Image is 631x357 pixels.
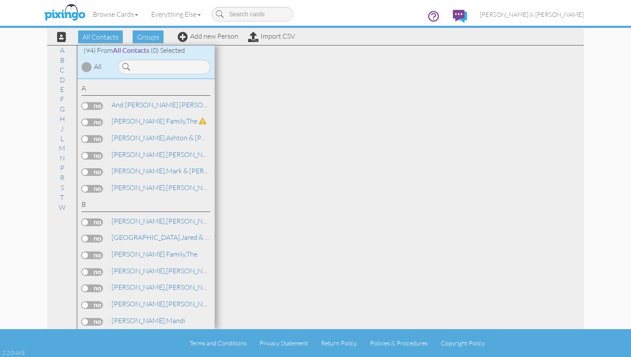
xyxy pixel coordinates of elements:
div: 2.2.0-463 [2,349,24,357]
span: All Contacts [78,30,123,43]
a: [PERSON_NAME] & [PERSON_NAME] [111,282,281,292]
a: The [111,116,207,126]
a: [PERSON_NAME] [111,299,220,309]
a: D [55,75,69,85]
a: Copyright Policy [441,339,485,347]
span: [PERSON_NAME] & [PERSON_NAME] [480,11,584,18]
span: All Contacts [113,46,149,54]
a: J [56,124,68,134]
a: [PERSON_NAME] & [PERSON_NAME] [111,100,294,110]
a: [PERSON_NAME] & [PERSON_NAME] [111,182,281,193]
a: Browse Cards [86,3,145,25]
div: All [94,62,102,72]
span: Groups [133,30,164,43]
a: Policies & Procedures [370,339,428,347]
a: M [55,143,70,153]
a: Mandi [111,315,186,326]
div: A [82,83,210,96]
span: [PERSON_NAME] Family, [112,117,186,125]
a: Add new Person [178,32,238,40]
a: A [56,45,69,55]
a: L [56,133,68,144]
a: The [111,249,198,259]
a: Everything Else [145,3,207,25]
a: Terms and Conditions [190,339,246,347]
a: [PERSON_NAME] & [PERSON_NAME] [111,216,281,226]
input: Search cards [212,7,293,21]
a: W [55,202,70,212]
a: Privacy Statement [260,339,308,347]
img: pixingo logo [42,2,88,24]
span: [PERSON_NAME], [112,150,166,159]
span: [PERSON_NAME], [112,316,166,325]
div: (94) From [77,45,215,55]
span: [PERSON_NAME], [112,166,166,175]
span: (0) Selected [151,46,185,54]
a: N [55,153,69,163]
a: G [55,104,69,114]
a: F [56,94,68,104]
a: Mark & [PERSON_NAME] [111,166,243,176]
span: [GEOGRAPHIC_DATA], [112,233,181,242]
a: P [56,163,69,173]
a: C [55,65,69,75]
span: [PERSON_NAME], [112,300,166,308]
a: H [55,114,69,124]
a: B [56,55,69,65]
span: [PERSON_NAME], [112,217,166,225]
a: Import CSV [248,32,295,40]
a: [PERSON_NAME] & [PERSON_NAME] [111,149,281,160]
a: [PERSON_NAME] & [PERSON_NAME] [473,3,590,25]
span: [PERSON_NAME], [112,266,166,275]
span: And [PERSON_NAME], [112,100,179,109]
a: S [56,182,68,193]
a: E [56,84,68,94]
a: T [56,192,68,203]
span: [PERSON_NAME] Family, [112,250,186,258]
img: comments.svg [453,10,467,23]
span: [PERSON_NAME], [112,133,166,142]
a: Ashton & [PERSON_NAME] [111,133,249,143]
a: Return Policy [321,339,357,347]
span: [PERSON_NAME], [112,283,166,291]
a: [PERSON_NAME] & [PERSON_NAME] [111,266,281,276]
a: R [56,172,69,183]
a: Jared & [PERSON_NAME] [111,232,259,242]
span: [PERSON_NAME], [112,183,166,192]
div: B [82,200,210,212]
